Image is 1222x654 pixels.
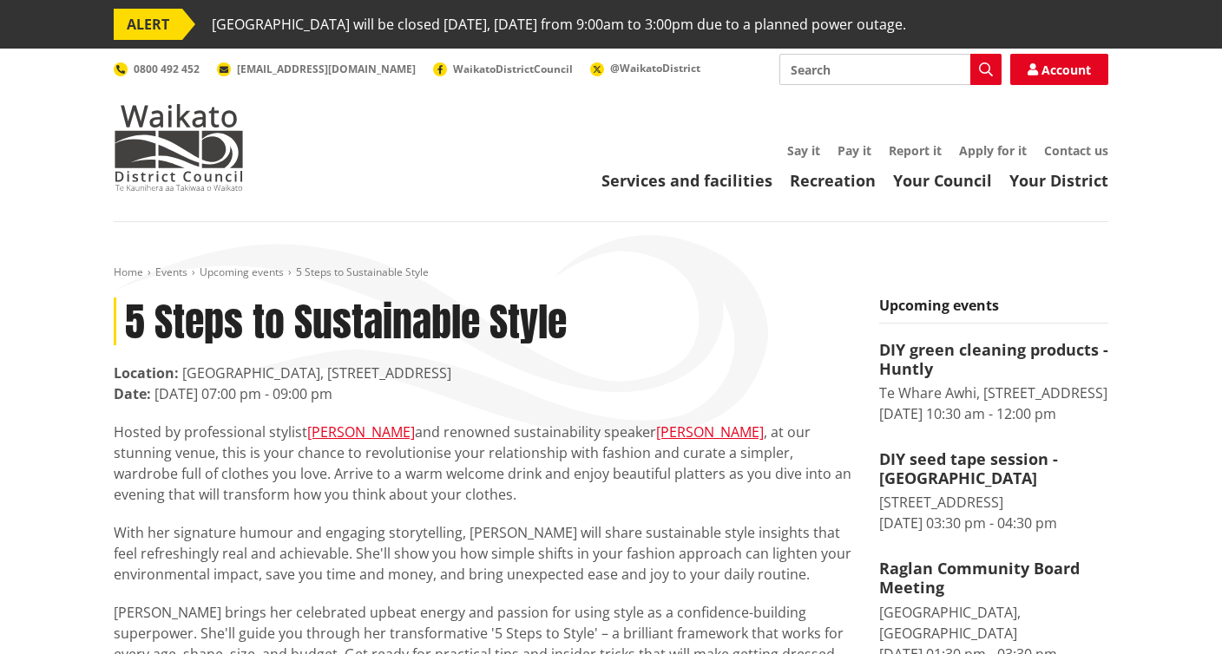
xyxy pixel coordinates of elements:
[879,383,1108,403] div: Te Whare Awhi, [STREET_ADDRESS]
[134,62,200,76] span: 0800 492 452
[610,61,700,75] span: @WaikatoDistrict
[114,104,244,191] img: Waikato District Council - Te Kaunihera aa Takiwaa o Waikato
[114,384,151,403] strong: Date:
[879,450,1108,487] h4: DIY seed tape session - [GEOGRAPHIC_DATA]
[217,62,416,76] a: [EMAIL_ADDRESS][DOMAIN_NAME]
[212,9,906,40] span: [GEOGRAPHIC_DATA] will be closed [DATE], [DATE] from 9:00am to 3:00pm due to a planned power outage.
[889,142,942,159] a: Report it
[879,341,1108,424] a: DIY green cleaning products - Huntly Te Whare Awhi, [STREET_ADDRESS] [DATE] 10:30 am - 12:00 pm
[879,559,1108,597] h4: Raglan Community Board Meeting
[879,602,1108,644] div: [GEOGRAPHIC_DATA], [GEOGRAPHIC_DATA]
[790,170,876,191] a: Recreation
[879,492,1108,513] div: [STREET_ADDRESS]
[879,450,1108,533] a: DIY seed tape session - [GEOGRAPHIC_DATA] [STREET_ADDRESS] [DATE] 03:30 pm - 04:30 pm
[433,62,573,76] a: WaikatoDistrictCouncil
[114,363,179,383] strong: Location:
[879,341,1108,378] h4: DIY green cleaning products - Huntly
[879,513,1057,533] time: [DATE] 03:30 pm - 04:30 pm
[307,422,415,441] a: [PERSON_NAME]
[114,298,853,345] h1: 5 Steps to Sustainable Style
[590,61,700,75] a: @WaikatoDistrict
[114,522,853,585] p: With her signature humour and engaging storytelling, [PERSON_NAME] will share sustainable style i...
[154,384,332,403] time: [DATE] 07:00 pm - 09:00 pm
[959,142,1027,159] a: Apply for it
[1044,142,1108,159] a: Contact us
[114,422,853,505] p: Hosted by professional stylist and renowned sustainability speaker , at our stunning venue, this ...
[879,298,1108,324] h5: Upcoming events
[200,265,284,279] a: Upcoming events
[237,62,416,76] span: [EMAIL_ADDRESS][DOMAIN_NAME]
[838,142,871,159] a: Pay it
[155,265,187,279] a: Events
[1010,54,1108,85] a: Account
[114,62,200,76] a: 0800 492 452
[114,9,182,40] span: ALERT
[893,170,992,191] a: Your Council
[296,265,429,279] span: 5 Steps to Sustainable Style
[453,62,573,76] span: WaikatoDistrictCouncil
[182,363,451,383] span: [GEOGRAPHIC_DATA], [STREET_ADDRESS]
[114,265,143,279] a: Home
[114,265,1108,280] nav: breadcrumb
[779,54,1002,85] input: Search input
[656,422,764,441] a: [PERSON_NAME]
[601,170,772,191] a: Services and facilities
[787,142,820,159] a: Say it
[879,404,1056,423] time: [DATE] 10:30 am - 12:00 pm
[1009,170,1108,191] a: Your District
